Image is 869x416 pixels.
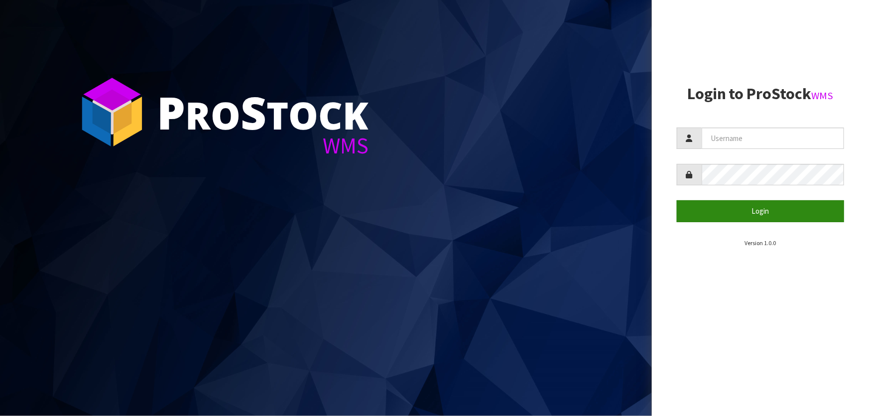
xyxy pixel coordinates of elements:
div: ro tock [157,90,369,135]
small: WMS [812,89,834,102]
img: ProStock Cube [75,75,149,149]
button: Login [677,200,844,222]
span: S [241,82,266,142]
small: Version 1.0.0 [745,239,776,247]
h2: Login to ProStock [677,85,844,103]
span: P [157,82,185,142]
div: WMS [157,135,369,157]
input: Username [702,128,844,149]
